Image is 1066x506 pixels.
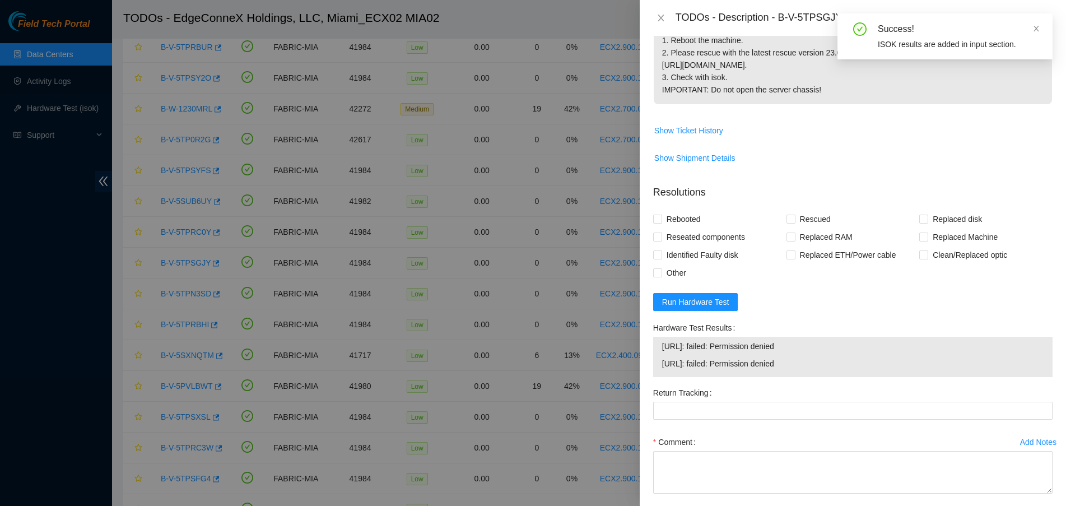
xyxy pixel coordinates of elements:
span: [URL]: failed: Permission denied [662,340,1044,352]
label: Return Tracking [653,384,716,402]
span: Replaced RAM [795,228,857,246]
span: Show Ticket History [654,124,723,137]
div: Add Notes [1020,438,1056,446]
div: TODOs - Description - B-V-5TPSGJY [676,9,1053,27]
span: Reseated components [662,228,750,246]
span: Replaced Machine [928,228,1002,246]
span: Other [662,264,691,282]
span: check-circle [853,22,867,36]
input: Return Tracking [653,402,1053,420]
textarea: Comment [653,451,1053,494]
span: Clean/Replaced optic [928,246,1012,264]
p: Resolutions [653,176,1053,200]
span: close [1032,25,1040,33]
span: Replaced ETH/Power cable [795,246,901,264]
span: Rescued [795,210,835,228]
button: Run Hardware Test [653,293,738,311]
span: close [657,13,665,22]
span: Rebooted [662,210,705,228]
button: Show Shipment Details [654,149,736,167]
button: Close [653,13,669,24]
button: Add Notes [1020,433,1057,451]
span: Identified Faulty disk [662,246,743,264]
div: ISOK results are added in input section. [878,38,1039,50]
div: Success! [878,22,1039,36]
button: Show Ticket History [654,122,724,140]
span: [URL]: failed: Permission denied [662,358,1044,370]
span: Show Shipment Details [654,152,736,164]
span: Replaced disk [928,210,986,228]
label: Hardware Test Results [653,319,739,337]
label: Comment [653,433,700,451]
span: Run Hardware Test [662,296,729,308]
